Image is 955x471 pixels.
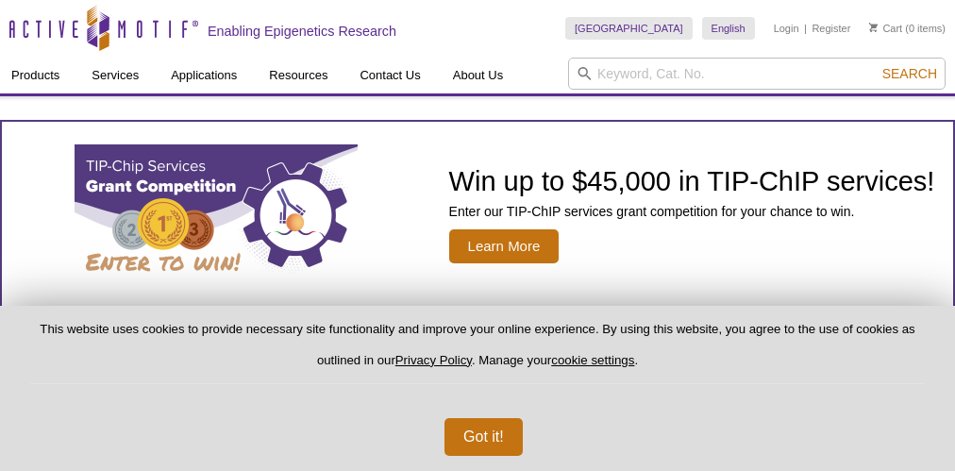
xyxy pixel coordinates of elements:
a: TIP-ChIP Services Grant Competition Win up to $45,000 in TIP-ChIP services! Enter our TIP-ChIP se... [2,122,953,309]
a: Login [774,22,799,35]
a: Register [812,22,850,35]
a: English [702,17,755,40]
span: Learn More [449,229,560,263]
article: TIP-ChIP Services Grant Competition [2,122,953,309]
img: TIP-ChIP Services Grant Competition [75,144,358,286]
a: [GEOGRAPHIC_DATA] [565,17,693,40]
input: Keyword, Cat. No. [568,58,946,90]
a: Contact Us [348,58,431,93]
a: Cart [869,22,902,35]
a: Privacy Policy [395,353,472,367]
p: Enter our TIP-ChIP services grant competition for your chance to win. [449,203,935,220]
span: Search [882,66,937,81]
a: Applications [159,58,248,93]
a: Resources [258,58,339,93]
button: cookie settings [551,353,634,367]
button: Search [877,65,943,82]
h2: Win up to $45,000 in TIP-ChIP services! [449,167,935,195]
h2: Enabling Epigenetics Research [208,23,396,40]
img: Your Cart [869,23,878,32]
a: About Us [442,58,514,93]
p: This website uses cookies to provide necessary site functionality and improve your online experie... [30,321,925,384]
li: | [804,17,807,40]
li: (0 items) [869,17,946,40]
a: Services [80,58,150,93]
button: Got it! [444,418,523,456]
